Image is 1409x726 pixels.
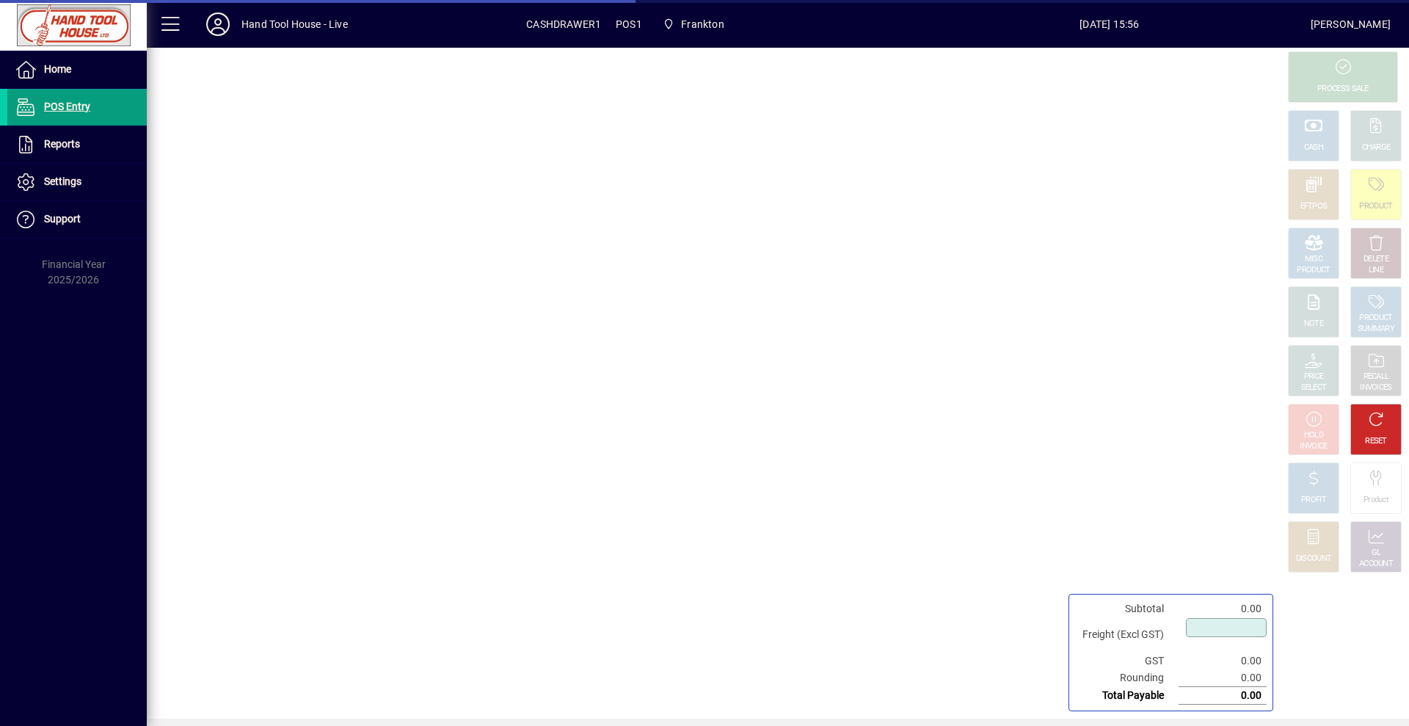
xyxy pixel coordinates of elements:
[1301,382,1327,393] div: SELECT
[1075,600,1179,617] td: Subtotal
[44,63,71,75] span: Home
[681,12,724,36] span: Frankton
[1305,254,1322,265] div: MISC
[7,164,147,200] a: Settings
[1301,495,1326,506] div: PROFIT
[1364,371,1389,382] div: RECALL
[44,213,81,225] span: Support
[1304,142,1323,153] div: CASH
[7,51,147,88] a: Home
[1075,653,1179,669] td: GST
[1364,254,1388,265] div: DELETE
[1297,265,1330,276] div: PRODUCT
[1317,84,1369,95] div: PROCESS SALE
[616,12,642,36] span: POS1
[241,12,348,36] div: Hand Tool House - Live
[1304,430,1323,441] div: HOLD
[1179,653,1267,669] td: 0.00
[1365,436,1387,447] div: RESET
[1300,201,1328,212] div: EFTPOS
[7,201,147,238] a: Support
[44,101,90,112] span: POS Entry
[1179,600,1267,617] td: 0.00
[194,11,241,37] button: Profile
[1075,617,1179,653] td: Freight (Excl GST)
[44,138,80,150] span: Reports
[1358,324,1394,335] div: SUMMARY
[909,12,1311,36] span: [DATE] 15:56
[1359,201,1392,212] div: PRODUCT
[1362,142,1391,153] div: CHARGE
[1359,559,1393,570] div: ACCOUNT
[1179,669,1267,687] td: 0.00
[1179,687,1267,705] td: 0.00
[1296,553,1331,565] div: DISCOUNT
[1369,265,1383,276] div: LINE
[1300,441,1327,452] div: INVOICE
[1372,548,1381,559] div: GL
[1075,669,1179,687] td: Rounding
[1360,382,1391,393] div: INVOICES
[1304,319,1323,330] div: NOTE
[1364,495,1388,506] div: Product
[7,126,147,163] a: Reports
[1311,12,1391,36] div: [PERSON_NAME]
[526,12,601,36] span: CASHDRAWER1
[1359,313,1392,324] div: PRODUCT
[1075,687,1179,705] td: Total Payable
[44,175,81,187] span: Settings
[657,11,730,37] span: Frankton
[1304,371,1324,382] div: PRICE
